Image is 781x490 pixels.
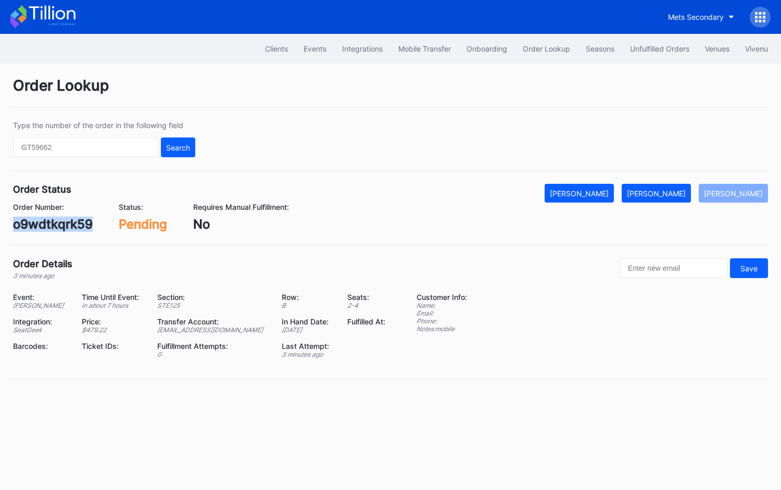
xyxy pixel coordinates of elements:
[265,44,288,53] div: Clients
[622,184,691,203] button: [PERSON_NAME]
[630,44,689,53] div: Unfulfilled Orders
[282,326,334,334] div: [DATE]
[119,217,167,232] div: Pending
[391,39,459,58] button: Mobile Transfer
[459,39,515,58] button: Onboarding
[737,39,776,58] button: Vivenu
[627,189,686,198] div: [PERSON_NAME]
[157,301,268,309] div: STE125
[157,342,268,350] div: Fulfillment Attempts:
[13,137,158,157] input: GT59662
[157,350,268,358] div: 0
[282,342,334,350] div: Last Attempt:
[82,317,144,326] div: Price:
[745,44,768,53] div: Vivenu
[157,293,268,301] div: Section:
[347,293,391,301] div: Seats:
[347,317,391,326] div: Fulfilled At:
[417,301,467,309] div: Name:
[119,203,167,211] div: Status:
[157,326,268,334] div: [EMAIL_ADDRESS][DOMAIN_NAME]
[13,217,93,232] div: o9wdtkqrk59
[257,39,296,58] button: Clients
[282,350,334,358] div: 3 minutes ago
[699,184,768,203] button: [PERSON_NAME]
[620,258,727,278] input: Enter new email
[417,317,467,325] div: Phone:
[523,44,570,53] div: Order Lookup
[398,44,451,53] div: Mobile Transfer
[578,39,622,58] button: Seasons
[740,264,758,273] div: Save
[417,325,467,333] div: Notes: mobile
[13,293,69,301] div: Event:
[704,189,763,198] div: [PERSON_NAME]
[417,309,467,317] div: Email:
[193,217,289,232] div: No
[13,121,195,130] div: Type the number of the order in the following field
[668,12,724,21] div: Mets Secondary
[13,326,69,334] div: SeatGeek
[282,301,334,309] div: B
[660,7,742,27] button: Mets Secondary
[282,293,334,301] div: Row:
[296,39,334,58] button: Events
[13,301,69,309] div: [PERSON_NAME]
[13,184,71,195] div: Order Status
[13,203,93,211] div: Order Number:
[467,44,507,53] div: Onboarding
[13,342,69,350] div: Barcodes:
[82,301,144,309] div: in about 7 hours
[161,137,195,157] button: Search
[13,77,768,108] div: Order Lookup
[347,301,391,309] div: 2 - 4
[82,342,144,350] div: Ticket IDs:
[282,317,334,326] div: In Hand Date:
[157,317,268,326] div: Transfer Account:
[697,39,737,58] button: Venues
[13,272,72,280] div: 3 minutes ago
[193,203,289,211] div: Requires Manual Fulfillment:
[515,39,578,58] button: Order Lookup
[13,317,69,326] div: Integration:
[82,293,144,301] div: Time Until Event:
[342,44,383,53] div: Integrations
[705,44,729,53] div: Venues
[545,184,614,203] button: [PERSON_NAME]
[334,39,391,58] button: Integrations
[13,258,72,269] div: Order Details
[550,189,609,198] div: [PERSON_NAME]
[586,44,614,53] div: Seasons
[82,326,144,334] div: $ 479.22
[730,258,768,278] button: Save
[304,44,326,53] div: Events
[622,39,697,58] button: Unfulfilled Orders
[166,143,190,152] div: Search
[417,293,467,301] div: Customer Info:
